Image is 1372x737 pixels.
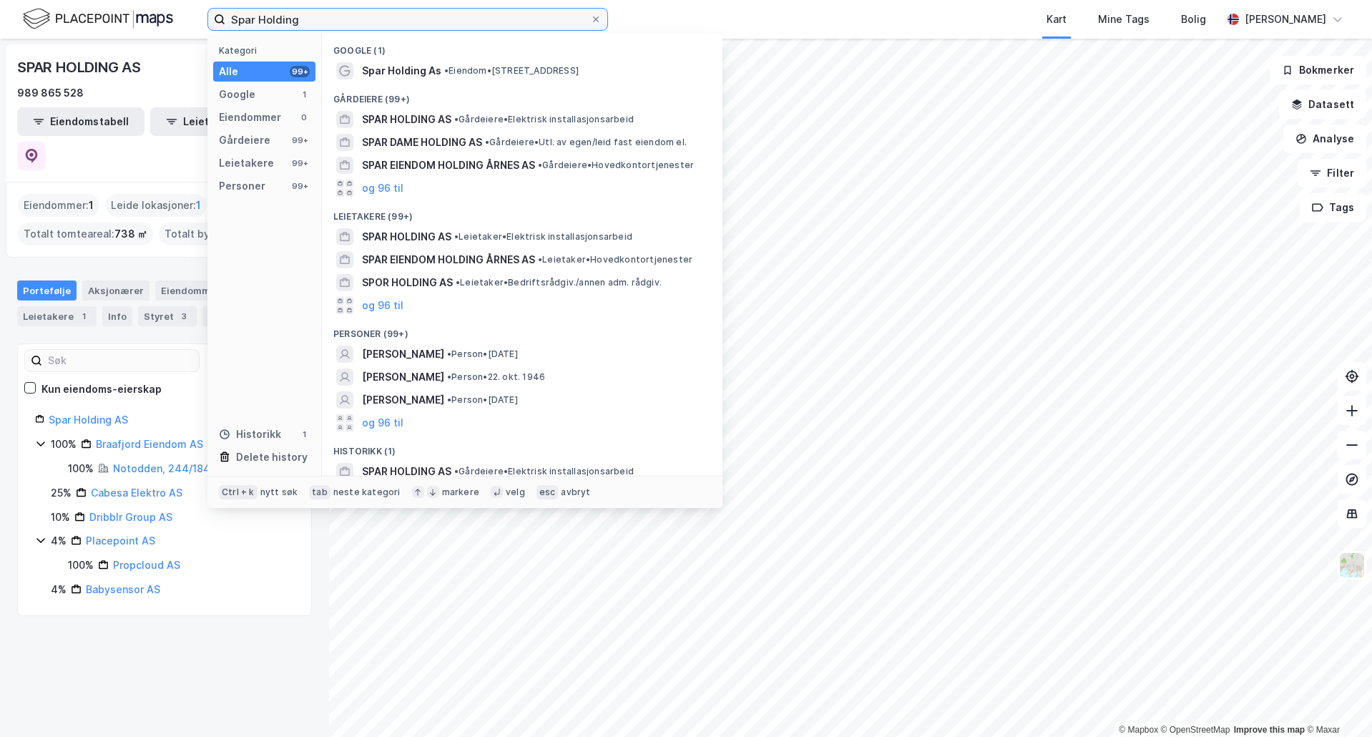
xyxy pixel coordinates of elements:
[150,107,278,136] button: Leietakertabell
[298,112,310,123] div: 0
[42,350,199,371] input: Søk
[362,228,451,245] span: SPAR HOLDING AS
[362,463,451,480] span: SPAR HOLDING AS
[155,280,243,301] div: Eiendommer
[447,394,451,405] span: •
[538,254,542,265] span: •
[89,197,94,214] span: 1
[1270,56,1366,84] button: Bokmerker
[444,65,579,77] span: Eiendom • [STREET_ADDRESS]
[177,309,191,323] div: 3
[322,434,722,460] div: Historikk (1)
[538,160,542,170] span: •
[113,462,210,474] a: Notodden, 244/184
[298,429,310,440] div: 1
[447,394,518,406] span: Person • [DATE]
[290,180,310,192] div: 99+
[219,63,238,80] div: Alle
[454,466,634,477] span: Gårdeiere • Elektrisk installasjonsarbeid
[51,484,72,502] div: 25%
[17,280,77,301] div: Portefølje
[290,157,310,169] div: 99+
[298,89,310,100] div: 1
[89,511,172,523] a: Dribblr Group AS
[17,306,97,326] div: Leietakere
[1298,159,1366,187] button: Filter
[68,557,94,574] div: 100%
[333,487,401,498] div: neste kategori
[362,111,451,128] span: SPAR HOLDING AS
[362,368,444,386] span: [PERSON_NAME]
[485,137,687,148] span: Gårdeiere • Utl. av egen/leid fast eiendom el.
[454,231,632,243] span: Leietaker • Elektrisk installasjonsarbeid
[219,132,270,149] div: Gårdeiere
[219,86,255,103] div: Google
[96,438,203,450] a: Braafjord Eiendom AS
[362,134,482,151] span: SPAR DAME HOLDING AS
[456,277,460,288] span: •
[538,254,692,265] span: Leietaker • Hovedkontortjenester
[91,487,182,499] a: Cabesa Elektro AS
[23,6,173,31] img: logo.f888ab2527a4732fd821a326f86c7f29.svg
[219,177,265,195] div: Personer
[1047,11,1067,28] div: Kart
[219,485,258,499] div: Ctrl + k
[225,9,590,30] input: Søk på adresse, matrikkel, gårdeiere, leietakere eller personer
[219,426,281,443] div: Historikk
[68,460,94,477] div: 100%
[444,65,449,76] span: •
[1300,668,1372,737] div: Kontrollprogram for chat
[362,346,444,363] span: [PERSON_NAME]
[442,487,479,498] div: markere
[1234,725,1305,735] a: Improve this map
[113,559,180,571] a: Propcloud AS
[309,485,330,499] div: tab
[1181,11,1206,28] div: Bolig
[290,135,310,146] div: 99+
[1300,668,1372,737] iframe: Chat Widget
[1279,90,1366,119] button: Datasett
[17,56,144,79] div: SPAR HOLDING AS
[49,414,128,426] a: Spar Holding AS
[51,509,70,526] div: 10%
[219,45,315,56] div: Kategori
[1283,125,1366,153] button: Analyse
[454,231,459,242] span: •
[362,414,403,431] button: og 96 til
[1161,725,1230,735] a: OpenStreetMap
[219,155,274,172] div: Leietakere
[454,114,634,125] span: Gårdeiere • Elektrisk installasjonsarbeid
[290,66,310,77] div: 99+
[538,160,694,171] span: Gårdeiere • Hovedkontortjenester
[86,535,155,547] a: Placepoint AS
[561,487,590,498] div: avbryt
[236,449,308,466] div: Delete history
[485,137,489,147] span: •
[362,157,535,174] span: SPAR EIENDOM HOLDING ÅRNES AS
[17,107,144,136] button: Eiendomstabell
[114,225,147,243] span: 738 ㎡
[17,84,84,102] div: 989 865 528
[362,391,444,409] span: [PERSON_NAME]
[18,194,99,217] div: Eiendommer :
[1119,725,1158,735] a: Mapbox
[447,371,545,383] span: Person • 22. okt. 1946
[51,581,67,598] div: 4%
[447,348,518,360] span: Person • [DATE]
[77,309,91,323] div: 1
[456,277,662,288] span: Leietaker • Bedriftsrådgiv./annen adm. rådgiv.
[322,200,722,225] div: Leietakere (99+)
[362,180,403,197] button: og 96 til
[322,82,722,108] div: Gårdeiere (99+)
[1098,11,1150,28] div: Mine Tags
[447,348,451,359] span: •
[362,251,535,268] span: SPAR EIENDOM HOLDING ÅRNES AS
[1300,193,1366,222] button: Tags
[260,487,298,498] div: nytt søk
[454,466,459,477] span: •
[202,306,300,326] div: Transaksjoner
[362,297,403,314] button: og 96 til
[138,306,197,326] div: Styret
[454,114,459,125] span: •
[196,197,201,214] span: 1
